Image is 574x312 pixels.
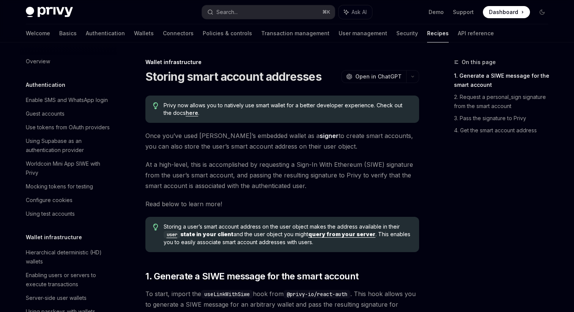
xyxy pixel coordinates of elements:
[145,159,419,191] span: At a high-level, this is accomplished by requesting a Sign-In With Ethereum (SIWE) signature from...
[26,196,73,205] div: Configure cookies
[145,270,358,282] span: 1. Generate a SIWE message for the smart account
[26,248,112,266] div: Hierarchical deterministic (HD) wallets
[26,80,65,89] h5: Authentication
[536,6,548,18] button: Toggle dark mode
[20,193,117,207] a: Configure cookies
[483,6,530,18] a: Dashboard
[26,7,73,17] img: dark logo
[202,5,335,19] button: Search...⌘K
[86,24,125,42] a: Authentication
[20,246,117,268] a: Hierarchical deterministic (HD) wallets
[339,24,387,42] a: User management
[20,107,117,121] a: Guest accounts
[454,91,554,112] a: 2. Request a personal_sign signature from the smart account
[20,207,117,221] a: Using test accounts
[20,55,117,68] a: Overview
[261,24,330,42] a: Transaction management
[164,231,233,237] b: state in your client
[145,130,419,152] span: Once you’ve used [PERSON_NAME]’s embedded wallet as a to create smart accounts, you can also stor...
[341,70,406,83] button: Open in ChatGPT
[352,8,367,16] span: Ask AI
[454,124,554,136] a: 4. Get the smart account address
[164,102,412,117] span: Privy now allows you to natively use smart wallet for a better developer experience. Check out th...
[458,24,494,42] a: API reference
[145,199,419,209] span: Read below to learn more!
[20,157,117,180] a: Worldcoin Mini App SIWE with Privy
[26,209,75,218] div: Using test accounts
[26,293,87,303] div: Server-side user wallets
[26,233,82,242] h5: Wallet infrastructure
[134,24,154,42] a: Wallets
[164,231,233,237] a: userstate in your client
[26,96,108,105] div: Enable SMS and WhatsApp login
[453,8,474,16] a: Support
[284,290,350,298] code: @privy-io/react-auth
[164,231,180,238] code: user
[26,136,112,155] div: Using Supabase as an authentication provider
[216,8,238,17] div: Search...
[339,5,372,19] button: Ask AI
[163,24,194,42] a: Connectors
[320,132,339,140] strong: signer
[396,24,418,42] a: Security
[489,8,518,16] span: Dashboard
[145,70,322,83] h1: Storing smart account addresses
[454,112,554,124] a: 3. Pass the signature to Privy
[164,223,412,246] span: Storing a user’s smart account address on the user object makes the address available in their an...
[203,24,252,42] a: Policies & controls
[145,58,419,66] div: Wallet infrastructure
[20,180,117,193] a: Mocking tokens for testing
[186,110,198,116] a: here
[429,8,444,16] a: Demo
[26,109,65,118] div: Guest accounts
[26,182,93,191] div: Mocking tokens for testing
[26,159,112,177] div: Worldcoin Mini App SIWE with Privy
[20,121,117,134] a: Use tokens from OAuth providers
[462,58,496,67] span: On this page
[322,9,330,15] span: ⌘ K
[26,24,50,42] a: Welcome
[308,231,375,238] a: query from your server
[153,224,158,230] svg: Tip
[26,57,50,66] div: Overview
[20,134,117,157] a: Using Supabase as an authentication provider
[153,102,158,109] svg: Tip
[355,73,402,80] span: Open in ChatGPT
[20,93,117,107] a: Enable SMS and WhatsApp login
[201,290,253,298] code: useLinkWithSiwe
[26,271,112,289] div: Enabling users or servers to execute transactions
[427,24,449,42] a: Recipes
[454,70,554,91] a: 1. Generate a SIWE message for the smart account
[20,291,117,305] a: Server-side user wallets
[59,24,77,42] a: Basics
[26,123,110,132] div: Use tokens from OAuth providers
[20,268,117,291] a: Enabling users or servers to execute transactions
